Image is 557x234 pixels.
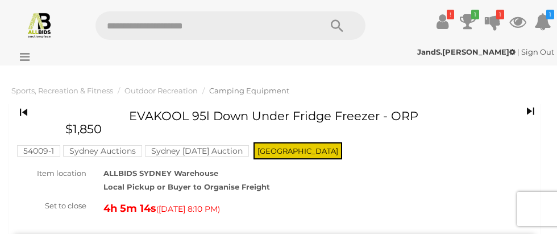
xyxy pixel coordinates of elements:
mark: 54009-1 [17,145,60,157]
img: Allbids.com.au [26,11,53,38]
strong: ALLBIDS SYDNEY Warehouse [103,169,218,178]
div: Set to close [6,199,95,212]
a: 54009-1 [17,146,60,155]
h1: EVAKOOL 95l Down Under Fridge Freezer - ORP $1,850 [65,109,449,136]
a: Sydney Auctions [63,146,142,155]
strong: 4h 5m 14s [103,202,156,215]
strong: JandS.[PERSON_NAME] [417,47,516,56]
a: Camping Equipment [209,86,289,95]
span: ( ) [156,204,220,214]
a: Sports, Recreation & Fitness [11,86,113,95]
span: [GEOGRAPHIC_DATA] [253,142,342,159]
mark: Sydney Auctions [63,145,142,157]
span: | [517,47,519,56]
mark: Sydney [DATE] Auction [145,145,249,157]
a: Sign Out [521,47,554,56]
a: 1 [484,11,501,32]
i: 1 [546,10,554,19]
i: 1 [471,10,479,19]
i: 1 [496,10,504,19]
a: 1 [534,11,551,32]
a: ! [434,11,451,32]
a: JandS.[PERSON_NAME] [417,47,517,56]
div: Item location [6,167,95,180]
strong: Local Pickup or Buyer to Organise Freight [103,182,270,191]
button: Search [309,11,365,40]
span: [DATE] 8:10 PM [159,204,218,214]
a: 1 [459,11,476,32]
i: ! [447,10,454,19]
a: Sydney [DATE] Auction [145,146,249,155]
a: Outdoor Recreation [124,86,198,95]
